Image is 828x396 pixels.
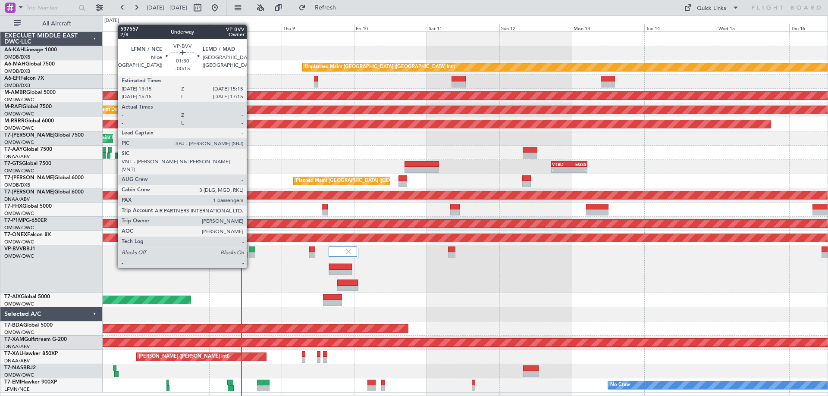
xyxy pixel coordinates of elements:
[4,294,50,299] a: T7-AIXGlobal 5000
[552,167,569,172] div: -
[4,365,23,371] span: T7-NAS
[137,24,209,31] div: Tue 7
[4,337,24,342] span: T7-XAM
[572,24,644,31] div: Mon 13
[4,386,30,393] a: LFMN/NCE
[307,5,344,11] span: Refresh
[4,76,44,81] a: A6-EFIFalcon 7X
[305,61,455,74] div: Unplanned Maint [GEOGRAPHIC_DATA] ([GEOGRAPHIC_DATA] Intl)
[4,104,52,109] a: M-RAFIGlobal 7500
[4,62,55,67] a: A6-MAHGlobal 7500
[208,167,225,172] div: 05:40 Z
[22,21,91,27] span: All Aircraft
[4,147,23,152] span: T7-AAY
[4,196,30,203] a: DNAA/ABV
[569,162,586,167] div: EGSS
[4,343,30,350] a: DNAA/ABV
[569,167,586,172] div: -
[697,4,726,13] div: Quick Links
[4,329,34,336] a: OMDW/DWC
[295,1,346,15] button: Refresh
[610,379,630,392] div: No Crew
[4,351,58,356] a: T7-XALHawker 850XP
[4,90,56,95] a: M-AMBRGlobal 5000
[4,372,34,378] a: OMDW/DWC
[4,153,30,160] a: DNAA/ABV
[4,351,22,356] span: T7-XAL
[4,62,25,67] span: A6-MAH
[4,253,34,259] a: OMDW/DWC
[282,24,354,31] div: Thu 9
[680,1,743,15] button: Quick Links
[4,68,30,75] a: OMDB/DXB
[4,380,21,385] span: T7-EMI
[189,162,207,167] div: VTBD
[4,161,22,166] span: T7-GTS
[191,167,208,172] div: 17:40 Z
[4,239,34,245] a: OMDW/DWC
[4,139,34,146] a: OMDW/DWC
[4,175,54,181] span: T7-[PERSON_NAME]
[4,358,30,364] a: DNAA/ABV
[4,323,23,328] span: T7-BDA
[296,175,440,187] div: Planned Maint [GEOGRAPHIC_DATA] ([GEOGRAPHIC_DATA] Intl)
[4,47,24,53] span: A6-KAH
[427,24,499,31] div: Sat 11
[4,168,34,174] a: OMDW/DWC
[4,232,51,237] a: T7-ONEXFalcon 8X
[151,103,236,116] div: Planned Maint Dubai (Al Maktoum Intl)
[4,133,54,138] span: T7-[PERSON_NAME]
[4,365,36,371] a: T7-NASBBJ2
[4,380,57,385] a: T7-EMIHawker 900XP
[717,24,789,31] div: Wed 15
[4,225,34,231] a: OMDW/DWC
[4,210,34,217] a: OMDW/DWC
[4,337,67,342] a: T7-XAMGulfstream G-200
[354,24,427,31] div: Fri 10
[4,133,84,138] a: T7-[PERSON_NAME]Global 7500
[147,4,187,12] span: [DATE] - [DATE]
[499,24,572,31] div: Sun 12
[4,54,30,60] a: OMDB/DXB
[4,218,47,223] a: T7-P1MPG-650ER
[209,24,282,31] div: Wed 8
[4,76,20,81] span: A6-EFI
[104,17,119,25] div: [DATE]
[4,47,57,53] a: A6-KAHLineage 1000
[4,204,52,209] a: T7-FHXGlobal 5000
[4,118,25,124] span: M-RRRR
[4,232,27,237] span: T7-ONEX
[207,162,224,167] div: EGSS
[4,118,54,124] a: M-RRRRGlobal 6000
[4,190,84,195] a: T7-[PERSON_NAME]Global 6000
[139,350,229,363] div: [PERSON_NAME] ([PERSON_NAME] Intl)
[4,218,26,223] span: T7-P1MP
[4,90,26,95] span: M-AMBR
[552,162,569,167] div: VTBD
[4,161,51,166] a: T7-GTSGlobal 7500
[4,190,54,195] span: T7-[PERSON_NAME]
[4,294,21,299] span: T7-AIX
[9,17,94,31] button: All Aircraft
[26,1,76,14] input: Trip Number
[4,204,22,209] span: T7-FHX
[4,182,30,188] a: OMDB/DXB
[4,246,35,252] a: VP-BVVBBJ1
[4,125,34,131] a: OMDW/DWC
[4,82,30,89] a: OMDB/DXB
[4,175,84,181] a: T7-[PERSON_NAME]Global 6000
[4,104,22,109] span: M-RAFI
[4,111,34,117] a: OMDW/DWC
[4,147,52,152] a: T7-AAYGlobal 7500
[644,24,717,31] div: Tue 14
[4,301,34,307] a: OMDW/DWC
[345,248,352,256] img: gray-close.svg
[4,323,53,328] a: T7-BDAGlobal 5000
[4,246,23,252] span: VP-BVV
[4,97,34,103] a: OMDW/DWC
